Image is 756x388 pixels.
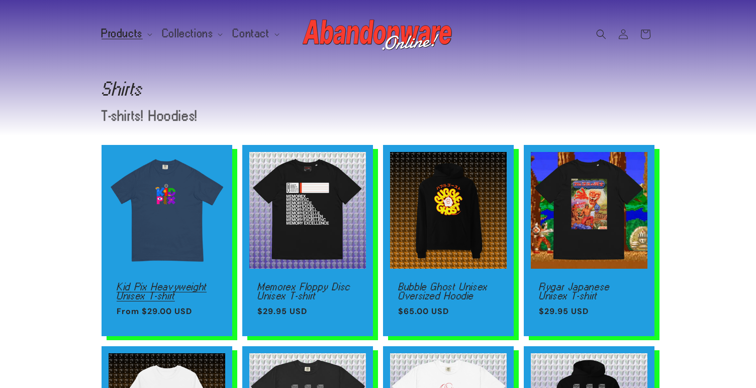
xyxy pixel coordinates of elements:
a: Rygar Japanese Unisex T-shirt [539,282,639,300]
p: T-shirts! Hoodies! [102,109,470,123]
a: Kid Pix Heavyweight Unisex T-shirt [117,282,217,300]
summary: Search [590,23,612,45]
span: Contact [233,29,269,38]
span: Products [102,29,143,38]
a: Memorex Floppy Disc Unisex T-shirt [257,282,358,300]
summary: Collections [156,23,227,44]
summary: Contact [227,23,283,44]
h1: Shirts [102,81,654,97]
a: Abandonware [299,10,457,58]
a: Bubble Ghost Unisex Oversized Hoodie [398,282,499,300]
span: Collections [162,29,214,38]
img: Abandonware [303,14,453,54]
summary: Products [96,23,156,44]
